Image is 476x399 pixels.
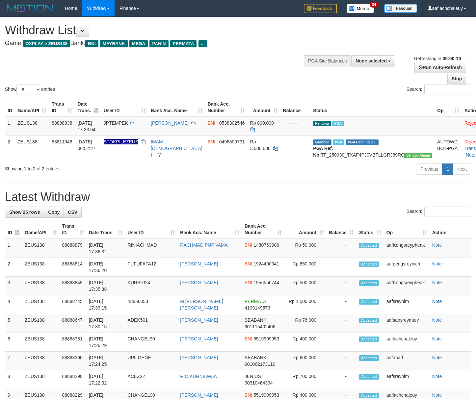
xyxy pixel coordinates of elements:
span: 88811948 [52,139,72,144]
span: BNI [245,280,252,285]
a: [PERSON_NAME] [151,120,189,126]
td: ZEUS138 [22,258,59,277]
td: - [326,333,357,352]
img: Button%20Memo.svg [347,4,374,13]
td: ZEUS138 [22,239,59,258]
th: Op: activate to sort column ascending [384,220,430,239]
a: RACHMAD PURNAMA [180,242,228,248]
a: Note [432,374,442,379]
a: Note [432,355,442,360]
a: Previous [416,163,442,175]
td: [DATE] 17:22:32 [86,370,125,389]
td: [DATE] 17:33:15 [86,295,125,314]
span: BNI [245,242,252,248]
strong: 00:00:10 [442,56,461,61]
th: Amount: activate to sort column ascending [284,220,326,239]
span: Accepted [359,337,379,342]
td: Rp 50,000 [284,239,326,258]
span: Refreshing in: [414,56,461,61]
td: ZEUS138 [22,333,59,352]
th: User ID: activate to sort column ascending [125,220,178,239]
th: Balance [280,98,311,117]
td: [DATE] 17:36:20 [86,258,125,277]
span: Rp 800.000 [250,120,274,126]
span: Copy 90310464334 to clipboard [245,380,273,386]
a: CSV [64,207,82,218]
span: PANIN [149,40,168,47]
span: JPTEMPEK [104,120,128,126]
a: Show 25 rows [5,207,44,218]
td: - [326,352,357,370]
span: Copy 5519909953 to clipboard [253,392,279,398]
td: aafKongsreypheak [384,239,430,258]
td: 3 [5,277,22,295]
td: 88888814 [59,258,86,277]
span: ... [198,40,207,47]
span: PERMATA [245,299,266,304]
span: BNI [245,336,252,341]
th: Date Trans.: activate to sort column descending [75,98,101,117]
a: [PERSON_NAME] [180,280,218,285]
td: Rp 500,000 [284,277,326,295]
span: PGA Pending [346,139,379,145]
td: CHANGEL90 [125,333,178,352]
td: 88888879 [59,239,86,258]
td: 88888360 [59,352,86,370]
td: ZEUS138 [22,295,59,314]
span: Vendor URL: https://trx31.1velocity.biz [404,153,432,158]
th: Balance: activate to sort column ascending [326,220,357,239]
a: [PERSON_NAME] [180,336,218,341]
td: Rp 850,000 [284,258,326,277]
td: aafsreynim [384,295,430,314]
td: KURBRI24 [125,277,178,295]
span: MEGA [129,40,148,47]
a: [PERSON_NAME] [180,317,218,323]
td: 7 [5,352,22,370]
label: Search: [407,85,471,94]
td: ZEUS138 [15,117,49,136]
td: ZEUS138 [22,314,59,333]
td: 43856053 [125,295,178,314]
span: MAYBANK [100,40,128,47]
span: Accepted [359,393,379,398]
td: [DATE] 17:36:32 [86,239,125,258]
span: Marked by aafpengsreynich [332,121,344,126]
th: Bank Acc. Name: activate to sort column ascending [148,98,205,117]
a: Note [466,152,476,158]
td: AUTOWD-BOT-PGA [435,136,462,161]
td: 6 [5,333,22,352]
a: Note [432,392,442,398]
td: 88888381 [59,333,86,352]
span: Copy 1924490941 to clipboard [253,261,279,266]
th: ID [5,98,15,117]
td: aafpengsreynich [384,258,430,277]
td: ZEUS138 [15,136,49,161]
div: Showing 1 to 2 of 2 entries [5,163,194,172]
span: SEABANK [245,355,266,360]
th: Bank Acc. Number: activate to sort column ascending [205,98,248,117]
span: PERMATA [170,40,197,47]
span: Pending [313,121,331,126]
td: [DATE] 17:26:29 [86,333,125,352]
td: 88888290 [59,370,86,389]
td: - [326,370,357,389]
span: Nama rekening ada tanda titik/strip, harap diedit [104,139,139,144]
a: Note [432,299,442,304]
td: Rp 700,000 [284,370,326,389]
td: - [326,258,357,277]
td: 8 [5,370,22,389]
a: Run Auto-Refresh [414,62,466,73]
td: aaflachchaleuy [384,333,430,352]
button: None selected [351,55,395,66]
span: [DATE] 06:52:27 [77,139,95,151]
select: Showentries [16,85,41,94]
th: Bank Acc. Name: activate to sort column ascending [177,220,242,239]
span: Copy 1956550744 to clipboard [253,280,279,285]
td: aafsansreymtey [384,314,430,333]
span: Copy 5519909953 to clipboard [253,336,279,341]
a: 1 [442,163,453,175]
td: - [326,314,357,333]
div: - - - [283,120,308,126]
th: Game/API: activate to sort column ascending [22,220,59,239]
span: Show 25 rows [9,210,40,215]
